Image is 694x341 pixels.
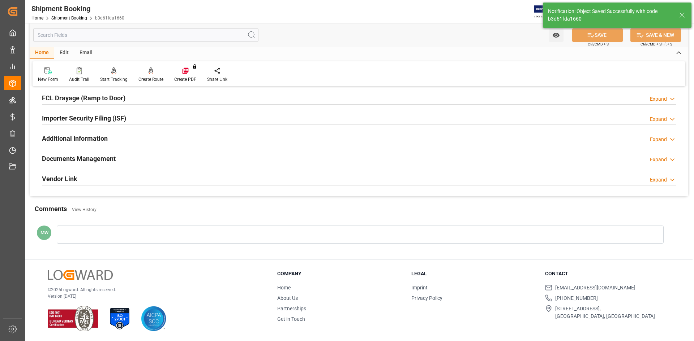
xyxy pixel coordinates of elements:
[30,47,54,59] div: Home
[74,47,98,59] div: Email
[42,134,108,143] h2: Additional Information
[48,306,98,331] img: ISO 9001 & ISO 14001 Certification
[72,207,97,212] a: View History
[31,3,124,14] div: Shipment Booking
[141,306,166,331] img: AICPA SOC
[572,28,623,42] button: SAVE
[555,305,655,320] span: [STREET_ADDRESS], [GEOGRAPHIC_DATA], [GEOGRAPHIC_DATA]
[277,295,298,301] a: About Us
[48,270,113,280] img: Logward Logo
[40,230,48,235] span: MW
[42,113,126,123] h2: Importer Security Filing (ISF)
[277,316,305,322] a: Get in Touch
[277,306,306,311] a: Partnerships
[650,136,667,143] div: Expand
[277,285,291,290] a: Home
[35,204,67,214] h2: Comments
[641,41,672,47] span: Ctrl/CMD + Shift + S
[411,285,428,290] a: Imprint
[549,28,564,42] button: open menu
[588,41,609,47] span: Ctrl/CMD + S
[33,28,258,42] input: Search Fields
[650,115,667,123] div: Expand
[51,16,87,21] a: Shipment Booking
[548,8,672,23] div: Notification: Object Saved Successfully with code b3d61fda1660
[277,270,402,277] h3: Company
[650,176,667,184] div: Expand
[555,294,598,302] span: [PHONE_NUMBER]
[100,76,128,83] div: Start Tracking
[545,270,670,277] h3: Contact
[42,154,116,163] h2: Documents Management
[42,93,125,103] h2: FCL Drayage (Ramp to Door)
[54,47,74,59] div: Edit
[31,16,43,21] a: Home
[48,287,259,293] p: © 2025 Logward. All rights reserved.
[630,28,681,42] button: SAVE & NEW
[411,270,536,277] h3: Legal
[42,174,77,184] h2: Vendor Link
[650,95,667,103] div: Expand
[411,295,442,301] a: Privacy Policy
[555,284,635,292] span: [EMAIL_ADDRESS][DOMAIN_NAME]
[207,76,227,83] div: Share Link
[534,5,559,18] img: Exertis%20JAM%20-%20Email%20Logo.jpg_1722504956.jpg
[38,76,58,83] div: New Form
[138,76,163,83] div: Create Route
[69,76,89,83] div: Audit Trail
[107,306,132,331] img: ISO 27001 Certification
[48,293,259,300] p: Version [DATE]
[650,156,667,163] div: Expand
